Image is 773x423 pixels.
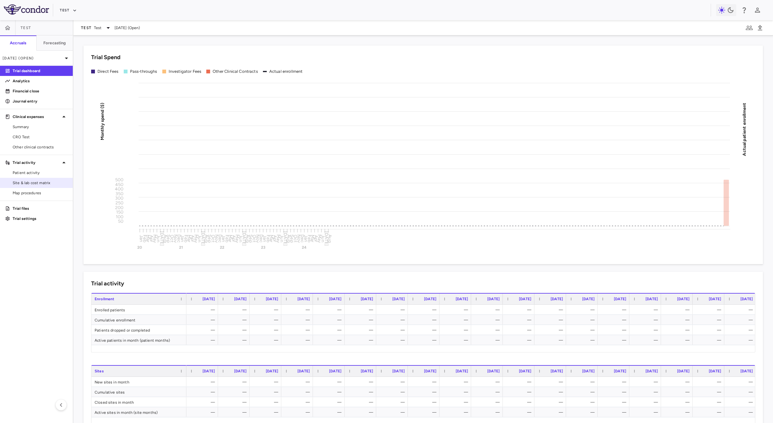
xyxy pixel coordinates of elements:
[456,297,468,301] span: [DATE]
[192,377,215,387] div: —
[508,305,531,315] div: —
[582,369,595,373] span: [DATE]
[603,305,626,315] div: —
[698,387,721,397] div: —
[192,397,215,407] div: —
[91,279,124,288] h6: Trial activity
[551,297,563,301] span: [DATE]
[116,209,123,215] tspan: 150
[698,325,721,335] div: —
[259,234,264,242] text: Dec
[58,5,78,16] button: Test
[13,206,68,211] p: Trial files
[283,231,288,246] text: [DATE]
[255,407,278,417] div: —
[361,369,373,373] span: [DATE]
[319,325,341,335] div: —
[645,369,658,373] span: [DATE]
[677,369,689,373] span: [DATE]
[224,305,246,315] div: —
[382,315,405,325] div: —
[477,325,500,335] div: —
[186,234,192,242] text: Mar
[445,397,468,407] div: —
[456,369,468,373] span: [DATE]
[382,387,405,397] div: —
[742,103,747,156] tspan: Actual patient enrollment
[414,387,436,397] div: —
[540,387,563,397] div: —
[297,369,310,373] span: [DATE]
[508,315,531,325] div: —
[252,234,257,242] text: Oct
[116,214,123,219] tspan: 100
[137,245,142,250] text: 20
[603,325,626,335] div: —
[13,190,68,196] span: Map procedures
[97,69,119,74] div: Direct Fees
[709,297,721,301] span: [DATE]
[224,377,246,387] div: —
[245,234,250,242] text: Aug
[540,335,563,345] div: —
[319,315,341,325] div: —
[255,315,278,325] div: —
[43,40,66,46] h6: Forecasting
[13,144,68,150] span: Other clinical contracts
[81,25,91,30] span: Test
[287,407,310,417] div: —
[635,315,658,325] div: —
[614,297,626,301] span: [DATE]
[115,25,140,31] span: [DATE] (Open)
[115,186,123,192] tspan: 400
[265,234,271,242] text: Feb
[730,387,753,397] div: —
[192,325,215,335] div: —
[508,335,531,345] div: —
[572,397,595,407] div: —
[350,305,373,315] div: —
[163,234,168,242] text: Aug
[192,315,215,325] div: —
[266,297,278,301] span: [DATE]
[445,305,468,315] div: —
[287,397,310,407] div: —
[698,305,721,315] div: —
[204,234,209,242] text: Aug
[91,315,186,325] div: Cumulative enrollment
[10,40,26,46] h6: Accruals
[302,245,307,250] text: 24
[95,369,104,373] span: Sites
[645,297,658,301] span: [DATE]
[667,397,689,407] div: —
[350,335,373,345] div: —
[217,234,223,242] text: Dec
[667,325,689,335] div: —
[730,305,753,315] div: —
[272,235,277,242] text: Apr
[266,369,278,373] span: [DATE]
[169,234,175,242] text: Oct
[603,397,626,407] div: —
[487,297,500,301] span: [DATE]
[115,191,123,196] tspan: 350
[224,397,246,407] div: —
[224,387,246,397] div: —
[477,335,500,345] div: —
[213,69,258,74] div: Other Clinical Contracts
[698,315,721,325] div: —
[508,387,531,397] div: —
[414,407,436,417] div: —
[287,387,310,397] div: —
[382,397,405,407] div: —
[414,397,436,407] div: —
[424,369,436,373] span: [DATE]
[445,315,468,325] div: —
[91,305,186,314] div: Enrolled patients
[91,335,186,345] div: Active patients in month (patient months)
[540,407,563,417] div: —
[551,369,563,373] span: [DATE]
[667,315,689,325] div: —
[91,387,186,397] div: Cumulative sites
[192,305,215,315] div: —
